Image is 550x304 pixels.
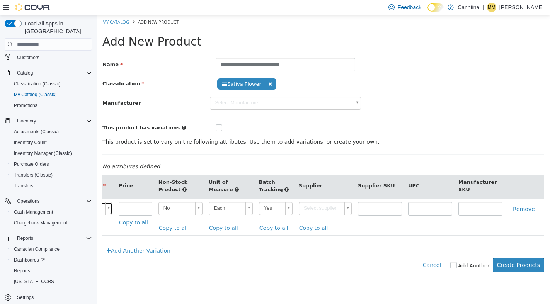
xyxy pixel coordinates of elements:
a: Settings [14,293,37,302]
span: Inventory Manager (Classic) [14,150,72,156]
button: Customers [2,52,95,63]
span: Price [22,168,36,173]
span: Name [6,46,26,52]
button: Purchase Orders [8,159,95,170]
span: My Catalog (Classic) [14,92,57,98]
span: Promotions [11,101,92,110]
img: Cova [15,3,50,11]
a: Select supplier [202,187,255,200]
span: Add New Product [41,4,82,10]
a: My Catalog (Classic) [11,90,60,99]
button: Inventory Manager (Classic) [8,148,95,159]
a: Customers [14,53,43,62]
a: Select Manufacturer [113,82,264,95]
span: Settings [17,294,34,301]
span: Non-Stock Product [62,164,91,178]
span: Washington CCRS [11,277,92,286]
span: Inventory Count [14,139,47,146]
a: Classification (Classic) [11,79,64,88]
a: Yes [162,187,196,200]
a: Transfers [11,181,36,190]
span: Batch Tracking [162,164,186,178]
button: Create Products [396,243,448,257]
a: [US_STATE] CCRS [11,277,57,286]
span: Transfers [11,181,92,190]
a: Inventory Count [11,138,50,147]
span: Add New Product [6,20,105,33]
a: Cash Management [11,207,56,217]
button: Canadian Compliance [8,244,95,255]
a: Copy to all [162,206,196,220]
span: Transfers (Classic) [11,170,92,180]
a: Promotions [11,101,41,110]
p: This product is set to vary on the following attributes. Use them to add variations, or create yo... [6,123,448,131]
span: Load All Apps in [GEOGRAPHIC_DATA] [22,20,92,35]
button: Inventory [14,116,39,126]
a: Dashboards [8,255,95,265]
button: Transfers (Classic) [8,170,95,180]
span: [US_STATE] CCRS [14,279,54,285]
span: Classification (Classic) [14,81,61,87]
a: Copy to all [202,206,236,220]
span: Dashboards [11,255,92,265]
span: Reports [11,266,92,275]
button: [US_STATE] CCRS [8,276,95,287]
span: Customers [14,53,92,62]
button: Promotions [8,100,95,111]
span: Catalog [14,68,92,78]
button: Catalog [2,68,95,78]
a: No [62,187,106,200]
span: Inventory Manager (Classic) [11,149,92,158]
span: Adjustments (Classic) [14,129,59,135]
span: No [62,187,95,199]
a: Chargeback Management [11,218,70,228]
a: Copy to all [62,206,95,220]
label: Add Another [361,247,393,255]
p: Canntina [458,3,479,12]
button: Cash Management [8,207,95,217]
span: Unit of Measure [112,164,136,178]
button: My Catalog (Classic) [8,89,95,100]
span: Purchase Orders [11,160,92,169]
span: Each [112,187,146,199]
span: Cash Management [14,209,53,215]
span: Select supplier [203,187,245,199]
span: Sativa Flower [121,63,180,75]
span: Inventory Count [11,138,92,147]
button: Cancel [326,243,349,257]
span: Operations [14,197,92,206]
a: Each [112,187,156,200]
span: Dashboards [14,257,45,263]
span: Operations [17,198,40,204]
span: Canadian Compliance [14,246,60,252]
a: Remove [412,187,443,201]
span: Inventory [17,118,36,124]
a: Dashboards [11,255,48,265]
button: Settings [2,292,95,303]
span: Chargeback Management [11,218,92,228]
span: Canadian Compliance [11,245,92,254]
p: [PERSON_NAME] [499,3,544,12]
span: Reports [14,234,92,243]
button: Inventory Count [8,137,95,148]
a: My Catalog [6,4,32,10]
a: Purchase Orders [11,160,52,169]
span: Classification [6,66,48,71]
span: Reports [17,235,33,241]
span: Supplier SKU [261,168,298,173]
span: This product has variations [6,110,83,115]
em: No attributes defined. [6,148,65,155]
span: Inventory [14,116,92,126]
span: Supplier [202,168,226,173]
a: Add Another Variation [6,229,78,243]
button: Catalog [14,68,36,78]
span: Settings [14,292,92,302]
span: Classification (Classic) [11,79,92,88]
button: Reports [8,265,95,276]
span: Yes [163,187,186,199]
button: Classification (Classic) [8,78,95,89]
a: Reports [11,266,33,275]
button: Operations [2,196,95,207]
a: Copy to all [22,200,56,215]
